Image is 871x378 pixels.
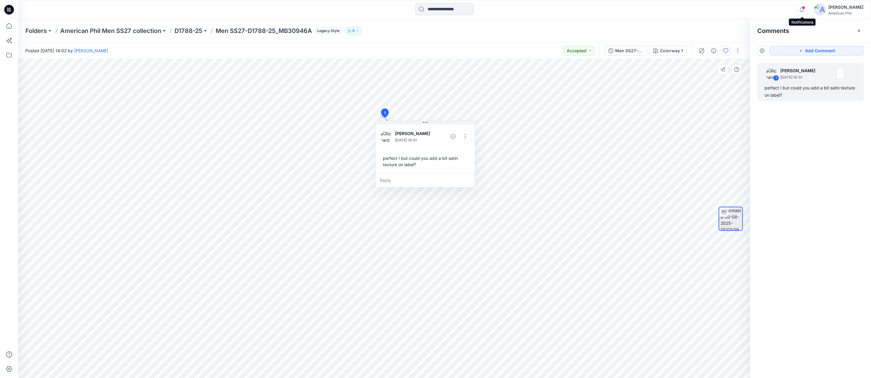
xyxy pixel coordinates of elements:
[60,27,161,35] a: American Phil Men SS27 collection
[660,47,683,54] div: Colorway 1
[828,11,863,15] div: American Phil
[312,27,342,35] button: Legacy Style
[780,74,815,80] p: [DATE] 16:51
[315,27,342,34] span: Legacy Style
[828,4,863,11] div: [PERSON_NAME]
[615,47,643,54] div: Men SS27-D1788-25_MB30946A
[25,27,47,35] a: Folders
[380,153,470,170] div: perfect ! but could you add a bit satin texture on label?
[175,27,202,35] a: D1788-25
[376,174,475,187] div: Reply
[769,46,864,56] button: Add Comment
[814,4,826,16] img: avatar
[380,131,393,143] img: Richard Dromard
[216,27,312,35] p: Men SS27-D1788-25_MB30946A
[780,67,815,74] p: [PERSON_NAME]
[605,46,647,56] button: Men SS27-D1788-25_MB30946A
[25,47,108,54] span: Posted [DATE] 18:02 by
[384,110,386,116] span: 1
[757,27,789,34] h2: Comments
[395,130,435,137] p: [PERSON_NAME]
[773,75,779,81] div: 1
[649,46,687,56] button: Colorway 1
[709,46,719,56] button: Details
[765,84,856,99] div: perfect ! but could you add a bit satin texture on label?
[74,48,108,53] a: [PERSON_NAME]
[352,27,354,34] p: 5
[766,68,778,80] img: Richard Dromard
[345,27,362,35] button: 5
[721,207,742,230] img: turntable-20-08-2025-10:03:09
[395,137,435,143] p: [DATE] 16:51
